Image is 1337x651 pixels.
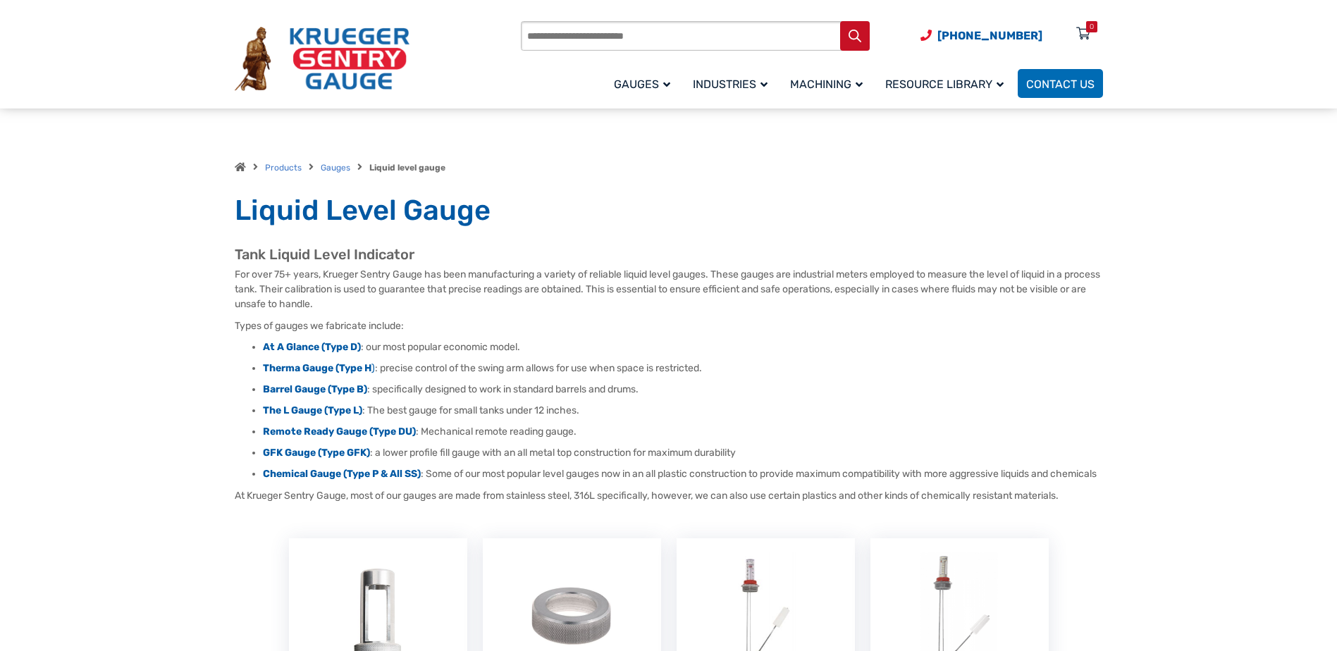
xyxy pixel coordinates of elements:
[235,318,1103,333] p: Types of gauges we fabricate include:
[235,267,1103,311] p: For over 75+ years, Krueger Sentry Gauge has been manufacturing a variety of reliable liquid leve...
[263,383,367,395] a: Barrel Gauge (Type B)
[263,426,416,438] a: Remote Ready Gauge (Type DU)
[263,404,362,416] a: The L Gauge (Type L)
[1026,77,1095,91] span: Contact Us
[263,425,1103,439] li: : Mechanical remote reading gauge.
[235,488,1103,503] p: At Krueger Sentry Gauge, most of our gauges are made from stainless steel, 316L specifically, how...
[614,77,670,91] span: Gauges
[684,67,782,100] a: Industries
[263,383,1103,397] li: : specifically designed to work in standard barrels and drums.
[263,361,1103,376] li: : precise control of the swing arm allows for use when space is restricted.
[885,77,1004,91] span: Resource Library
[263,447,370,459] a: GFK Gauge (Type GFK)
[1090,21,1094,32] div: 0
[263,468,421,480] a: Chemical Gauge (Type P & All SS)
[782,67,877,100] a: Machining
[263,340,1103,354] li: : our most popular economic model.
[263,446,1103,460] li: : a lower profile fill gauge with an all metal top construction for maximum durability
[263,362,375,374] a: Therma Gauge (Type H)
[877,67,1018,100] a: Resource Library
[321,163,350,173] a: Gauges
[790,77,863,91] span: Machining
[605,67,684,100] a: Gauges
[937,29,1042,42] span: [PHONE_NUMBER]
[263,341,361,353] a: At A Glance (Type D)
[693,77,768,91] span: Industries
[235,27,409,92] img: Krueger Sentry Gauge
[263,467,1103,481] li: : Some of our most popular level gauges now in an all plastic construction to provide maximum com...
[235,193,1103,228] h1: Liquid Level Gauge
[263,404,1103,418] li: : The best gauge for small tanks under 12 inches.
[369,163,445,173] strong: Liquid level gauge
[235,246,1103,263] h2: Tank Liquid Level Indicator
[263,362,371,374] strong: Therma Gauge (Type H
[265,163,302,173] a: Products
[920,27,1042,44] a: Phone Number (920) 434-8860
[1018,69,1103,98] a: Contact Us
